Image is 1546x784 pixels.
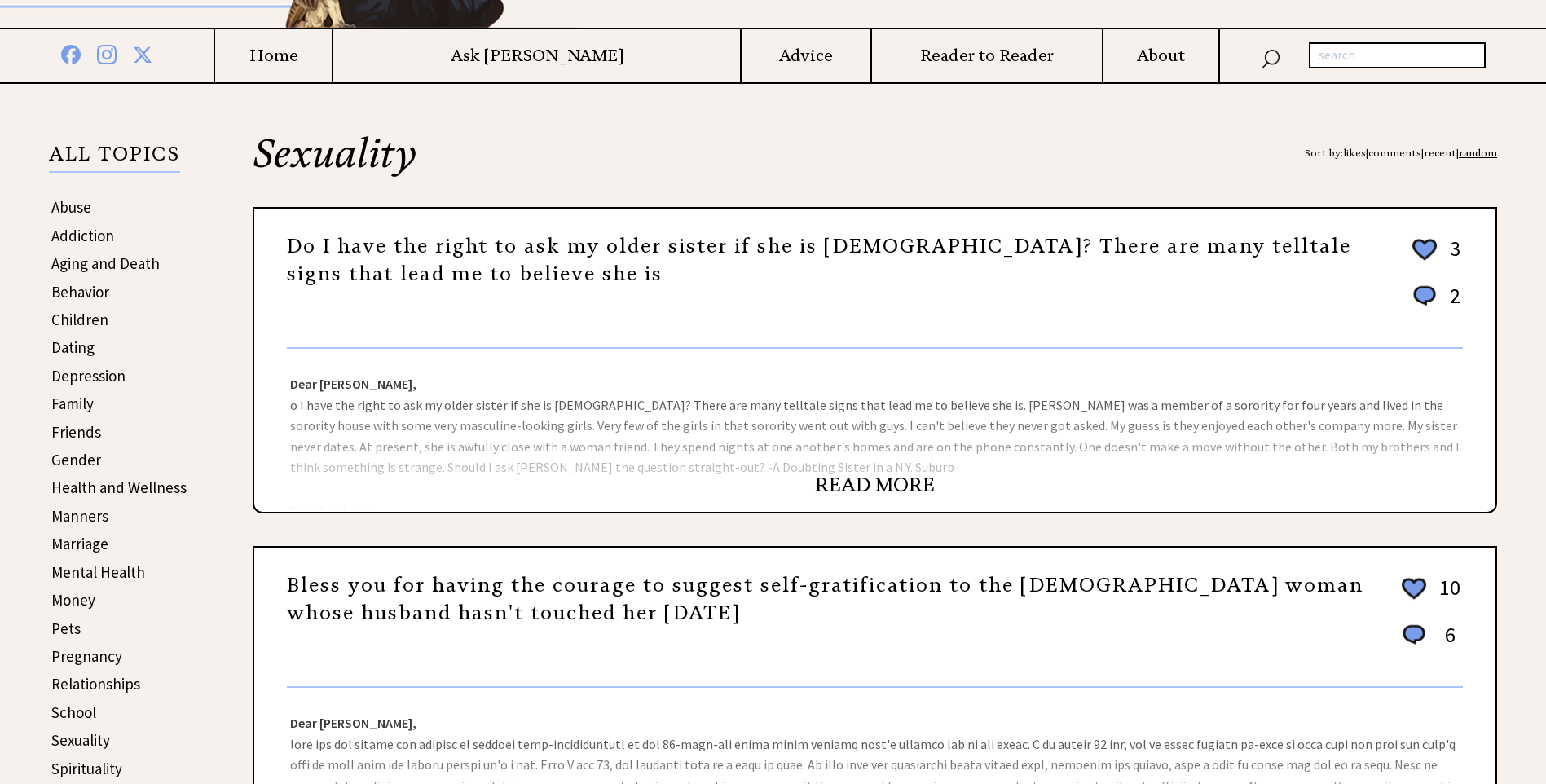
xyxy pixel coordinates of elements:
[1442,235,1461,280] td: 3
[51,197,91,217] a: Abuse
[333,46,740,66] a: Ask [PERSON_NAME]
[51,282,109,302] a: Behavior
[1399,575,1429,603] img: heart_outline%202.png
[1424,147,1456,159] a: recent
[51,703,96,722] a: School
[49,145,180,173] p: ALL TOPICS
[51,226,114,245] a: Addiction
[51,253,160,273] a: Aging and Death
[1103,46,1218,66] a: About
[254,349,1495,512] div: o I have the right to ask my older sister if she is [DEMOGRAPHIC_DATA]? There are many telltale s...
[1343,147,1366,159] a: likes
[1431,574,1461,619] td: 10
[51,730,110,750] a: Sexuality
[815,473,935,497] a: READ MORE
[215,46,332,66] a: Home
[1459,147,1497,159] a: random
[51,422,101,442] a: Friends
[51,590,95,610] a: Money
[290,715,416,731] strong: Dear [PERSON_NAME],
[287,573,1363,625] a: Bless you for having the courage to suggest self-gratification to the [DEMOGRAPHIC_DATA] woman wh...
[133,42,152,64] img: x%20blue.png
[51,394,94,413] a: Family
[51,478,187,497] a: Health and Wellness
[1442,282,1461,325] td: 2
[253,134,1497,207] h2: Sexuality
[1431,621,1461,664] td: 6
[51,619,81,638] a: Pets
[1305,134,1497,173] div: Sort by: | | |
[51,450,101,469] a: Gender
[1410,283,1439,309] img: message_round%201.png
[290,376,416,392] strong: Dear [PERSON_NAME],
[51,759,122,778] a: Spirituality
[51,337,95,357] a: Dating
[1261,46,1280,69] img: search_nav.png
[51,310,108,329] a: Children
[97,42,117,64] img: instagram%20blue.png
[742,46,870,66] a: Advice
[1309,42,1486,68] input: search
[51,506,108,526] a: Manners
[1399,622,1429,648] img: message_round%201.png
[51,646,122,666] a: Pregnancy
[51,562,145,582] a: Mental Health
[872,46,1103,66] a: Reader to Reader
[51,674,140,694] a: Relationships
[1410,236,1439,264] img: heart_outline%202.png
[287,234,1351,286] a: Do I have the right to ask my older sister if she is [DEMOGRAPHIC_DATA]? There are many telltale ...
[1368,147,1421,159] a: comments
[61,42,81,64] img: facebook%20blue.png
[51,366,126,385] a: Depression
[51,534,108,553] a: Marriage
